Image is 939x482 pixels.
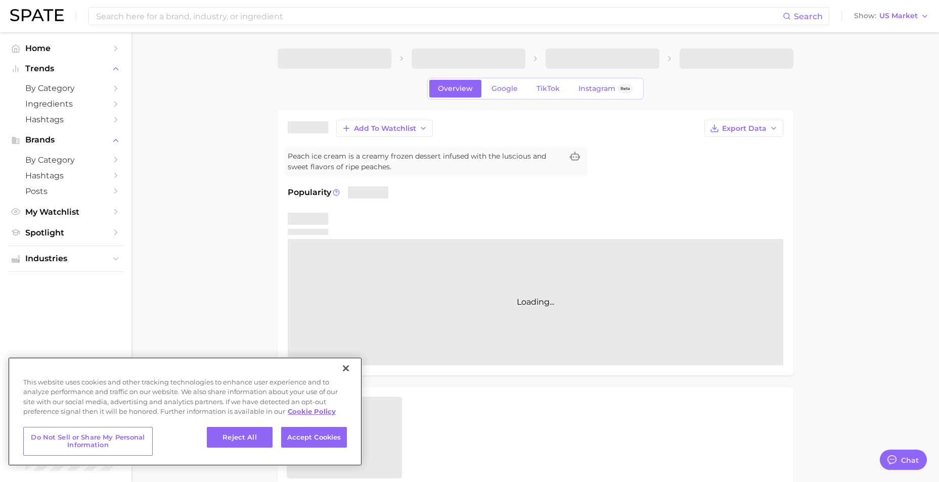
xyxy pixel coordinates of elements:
a: Spotlight [8,225,123,240]
a: InstagramBeta [570,80,642,98]
button: Do Not Sell or Share My Personal Information [23,427,153,456]
span: Google [491,84,518,93]
span: Search [794,12,823,21]
img: SPATE [10,9,64,21]
span: by Category [25,83,106,93]
span: Peach ice cream is a creamy frozen dessert infused with the luscious and sweet flavors of ripe pe... [288,151,563,172]
a: Hashtags [8,112,123,127]
span: Overview [438,84,473,93]
a: Hashtags [8,168,123,183]
span: Home [25,43,106,53]
input: Search here for a brand, industry, or ingredient [95,8,783,25]
span: Hashtags [25,115,106,124]
a: My Watchlist [8,204,123,220]
a: Google [483,80,526,98]
span: Industries [25,254,106,263]
button: Accept Cookies [281,427,347,448]
button: Industries [8,251,123,266]
span: My Watchlist [25,207,106,217]
span: Posts [25,186,106,196]
span: Beta [620,84,630,93]
button: Add to Watchlist [336,120,433,137]
span: US Market [879,13,918,19]
span: by Category [25,155,106,165]
button: Close [335,357,357,379]
a: by Category [8,80,123,96]
span: TikTok [536,84,560,93]
a: More information about your privacy, opens in a new tab [288,407,336,415]
a: by Category [8,152,123,168]
span: Export Data [722,124,767,133]
a: TikTok [528,80,568,98]
button: Trends [8,61,123,76]
button: Export Data [704,120,783,137]
span: Instagram [578,84,615,93]
div: Privacy [8,357,362,466]
span: Trends [25,64,106,73]
span: Show [854,13,876,19]
a: Ingredients [8,96,123,112]
div: This website uses cookies and other tracking technologies to enhance user experience and to analy... [8,377,362,422]
a: Posts [8,183,123,199]
a: Overview [429,80,481,98]
span: Spotlight [25,228,106,237]
div: Loading... [288,239,783,365]
span: Brands [25,135,106,144]
span: Ingredients [25,99,106,109]
span: Hashtags [25,171,106,180]
span: Popularity [288,186,331,199]
div: Cookie banner [8,357,362,466]
a: Home [8,40,123,56]
button: Brands [8,132,123,148]
button: ShowUS Market [852,10,931,23]
button: Reject All [207,427,273,448]
span: Add to Watchlist [354,124,416,133]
